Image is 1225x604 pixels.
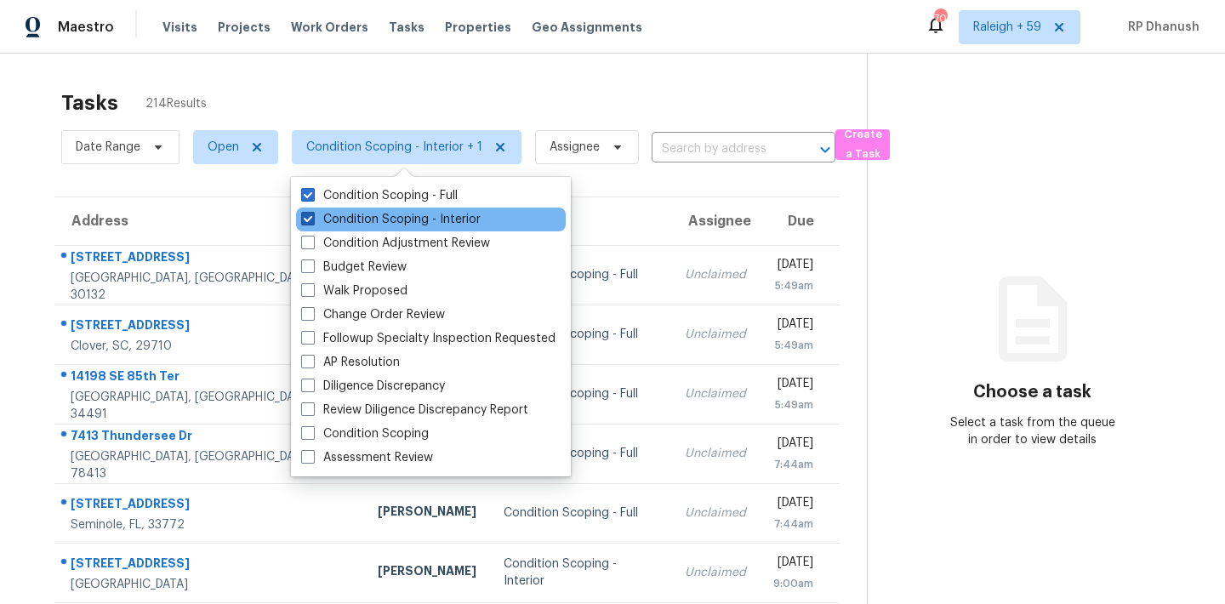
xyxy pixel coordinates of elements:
span: Raleigh + 59 [973,19,1041,36]
th: Address [54,197,364,245]
div: 9:00am [773,575,813,592]
div: Condition Scoping - Full [504,266,657,283]
label: Condition Adjustment Review [301,235,490,252]
div: [DATE] [773,435,813,456]
input: Search by address [652,136,788,162]
div: [DATE] [773,316,813,337]
h3: Choose a task [973,384,1091,401]
h2: Tasks [61,94,118,111]
span: Visits [162,19,197,36]
div: Unclaimed [685,385,746,402]
span: 214 Results [145,95,207,112]
div: Unclaimed [685,564,746,581]
label: Review Diligence Discrepancy Report [301,402,528,419]
label: Condition Scoping - Full [301,187,458,204]
span: Maestro [58,19,114,36]
div: Seminole, FL, 33772 [71,516,350,533]
div: [GEOGRAPHIC_DATA], [GEOGRAPHIC_DATA], 34491 [71,389,350,423]
span: Condition Scoping - Interior + 1 [306,139,482,156]
span: Open [208,139,239,156]
label: Followup Specialty Inspection Requested [301,330,556,347]
span: Date Range [76,139,140,156]
label: Condition Scoping - Interior [301,211,481,228]
div: Unclaimed [685,445,746,462]
label: Diligence Discrepancy [301,378,445,395]
div: [DATE] [773,494,813,516]
div: [GEOGRAPHIC_DATA] [71,576,350,593]
div: [DATE] [773,554,813,575]
div: Unclaimed [685,326,746,343]
label: Condition Scoping [301,425,429,442]
div: 5:49am [773,337,813,354]
span: Create a Task [844,125,881,164]
div: Condition Scoping - Full [504,445,657,462]
div: Unclaimed [685,504,746,521]
label: Walk Proposed [301,282,407,299]
button: Create a Task [835,129,890,160]
div: [STREET_ADDRESS] [71,555,350,576]
div: [GEOGRAPHIC_DATA], [GEOGRAPHIC_DATA], 78413 [71,448,350,482]
button: Open [813,138,837,162]
div: [PERSON_NAME] [378,503,476,524]
div: 7:44am [773,456,813,473]
th: Due [760,197,840,245]
div: [DATE] [773,375,813,396]
label: Change Order Review [301,306,445,323]
span: Assignee [550,139,600,156]
div: 5:49am [773,277,813,294]
div: 5:49am [773,396,813,413]
div: Select a task from the queue in order to view details [950,414,1115,448]
div: Condition Scoping - Full [504,326,657,343]
div: 708 [934,10,946,27]
span: RP Dhanush [1121,19,1199,36]
div: Unclaimed [685,266,746,283]
span: Tasks [389,21,424,33]
span: Geo Assignments [532,19,642,36]
span: Work Orders [291,19,368,36]
div: [STREET_ADDRESS] [71,495,350,516]
span: Properties [445,19,511,36]
div: 7413 Thundersee Dr [71,427,350,448]
div: Clover, SC, 29710 [71,338,350,355]
div: 14198 SE 85th Ter [71,368,350,389]
label: Budget Review [301,259,407,276]
th: Type [490,197,670,245]
label: Assessment Review [301,449,433,466]
div: 7:44am [773,516,813,533]
div: [DATE] [773,256,813,277]
div: Condition Scoping - Full [504,385,657,402]
div: Condition Scoping - Interior [504,556,657,590]
div: [PERSON_NAME] [378,562,476,584]
label: AP Resolution [301,354,400,371]
div: Condition Scoping - Full [504,504,657,521]
div: [GEOGRAPHIC_DATA], [GEOGRAPHIC_DATA], 30132 [71,270,350,304]
div: [STREET_ADDRESS] [71,316,350,338]
span: Projects [218,19,271,36]
div: [STREET_ADDRESS] [71,248,350,270]
th: Assignee [671,197,760,245]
